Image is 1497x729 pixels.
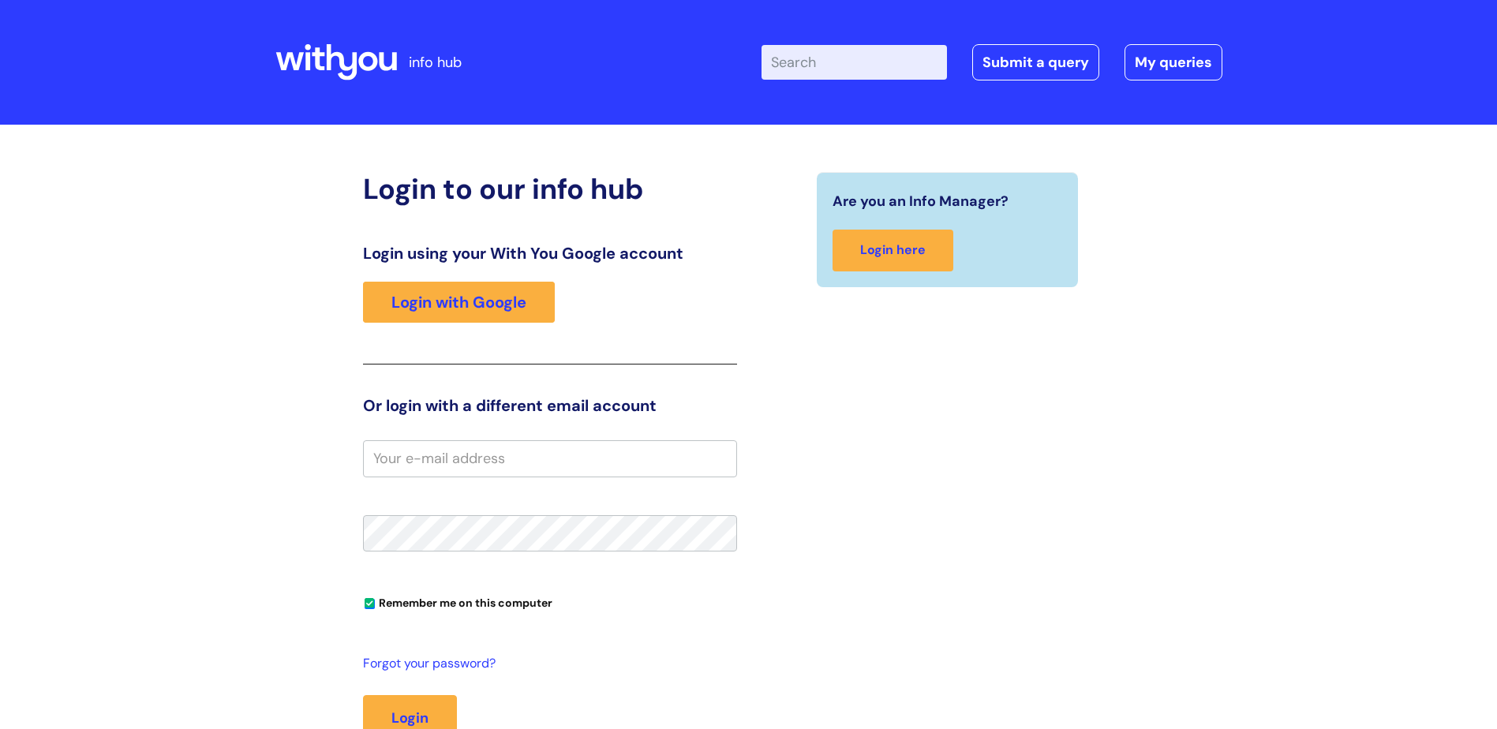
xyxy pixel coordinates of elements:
input: Remember me on this computer [365,599,375,609]
input: Your e-mail address [363,440,737,477]
p: info hub [409,50,462,75]
a: Submit a query [972,44,1099,80]
a: Forgot your password? [363,652,729,675]
a: Login here [833,230,953,271]
input: Search [762,45,947,80]
a: Login with Google [363,282,555,323]
h2: Login to our info hub [363,172,737,206]
h3: Or login with a different email account [363,396,737,415]
span: Are you an Info Manager? [833,189,1009,214]
div: You can uncheck this option if you're logging in from a shared device [363,589,737,615]
h3: Login using your With You Google account [363,244,737,263]
label: Remember me on this computer [363,593,552,610]
a: My queries [1125,44,1222,80]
